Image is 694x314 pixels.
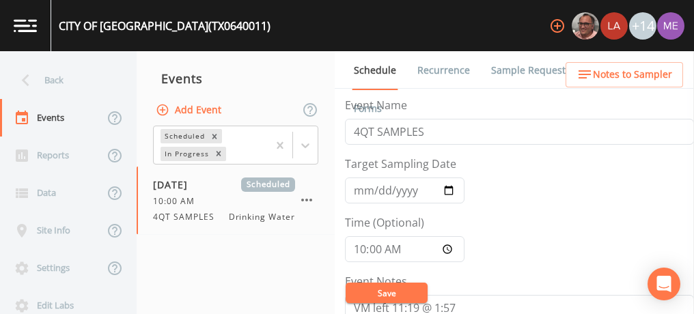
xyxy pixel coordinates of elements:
[241,177,295,192] span: Scheduled
[59,18,270,34] div: CITY OF [GEOGRAPHIC_DATA] (TX0640011)
[345,214,424,231] label: Time (Optional)
[153,98,227,123] button: Add Event
[489,51,572,89] a: Sample Requests
[14,19,37,32] img: logo
[211,147,226,161] div: Remove In Progress
[137,167,335,235] a: [DATE]Scheduled10:00 AM4QT SAMPLESDrinking Water
[153,211,223,223] span: 4QT SAMPLES
[161,147,211,161] div: In Progress
[345,273,407,289] label: Event Notes
[229,211,295,223] span: Drinking Water
[352,51,398,90] a: Schedule
[352,89,384,128] a: Forms
[345,156,456,172] label: Target Sampling Date
[600,12,628,40] div: Lauren Saenz
[629,12,656,40] div: +14
[589,51,648,89] a: COC Details
[415,51,472,89] a: Recurrence
[207,129,222,143] div: Remove Scheduled
[571,12,600,40] div: Mike Franklin
[161,129,207,143] div: Scheduled
[648,268,680,300] div: Open Intercom Messenger
[572,12,599,40] img: e2d790fa78825a4bb76dcb6ab311d44c
[657,12,684,40] img: d4d65db7c401dd99d63b7ad86343d265
[153,195,203,208] span: 10:00 AM
[600,12,628,40] img: cf6e799eed601856facf0d2563d1856d
[153,177,197,192] span: [DATE]
[566,62,683,87] button: Notes to Sampler
[137,61,335,96] div: Events
[345,97,407,113] label: Event Name
[346,283,428,303] button: Save
[593,66,672,83] span: Notes to Sampler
